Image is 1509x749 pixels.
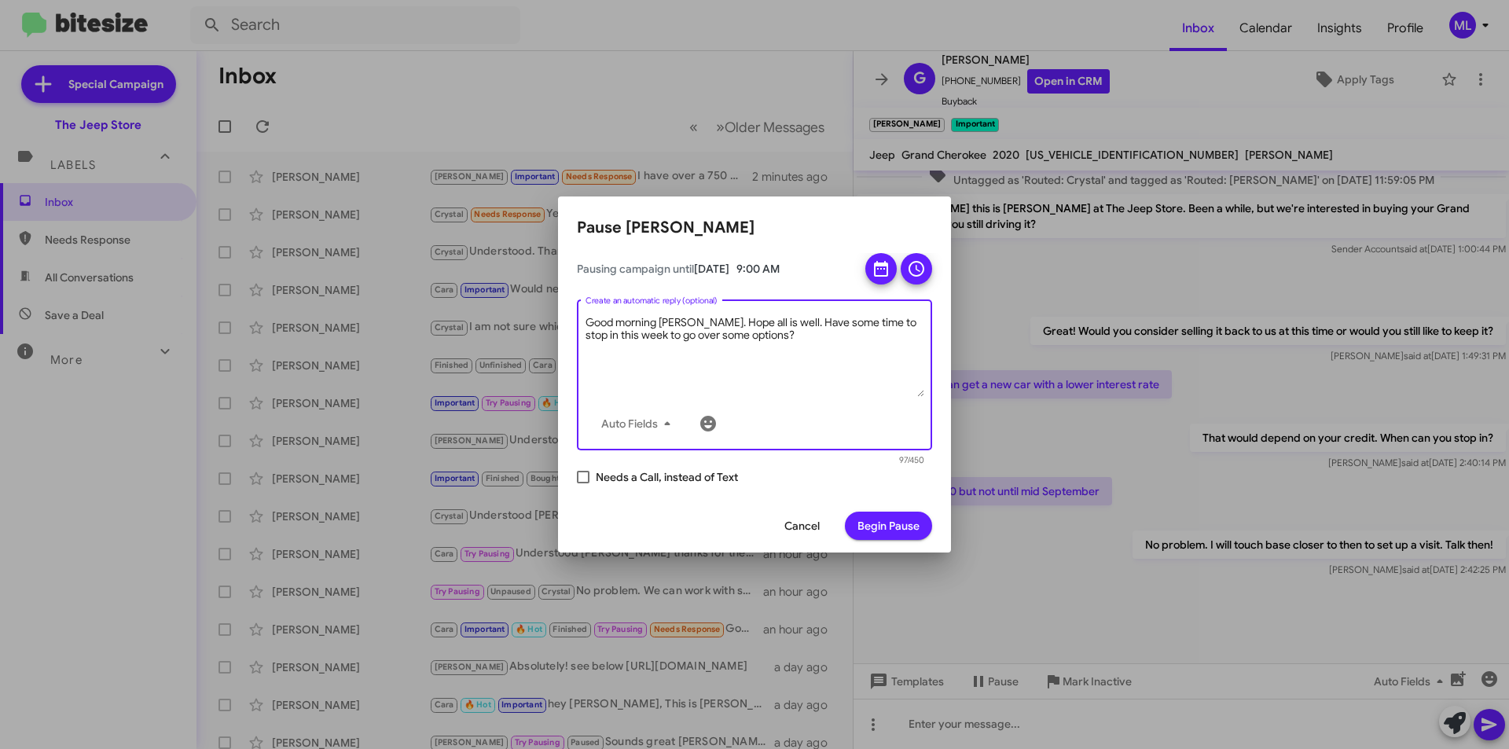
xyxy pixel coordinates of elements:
span: Needs a Call, instead of Text [596,468,738,486]
button: Auto Fields [589,409,689,438]
span: [DATE] [694,262,729,276]
mat-hint: 97/450 [899,456,924,465]
span: 9:00 AM [736,262,780,276]
span: Cancel [784,512,820,540]
span: Pausing campaign until [577,261,852,277]
h2: Pause [PERSON_NAME] [577,215,932,240]
button: Begin Pause [845,512,932,540]
span: Begin Pause [857,512,920,540]
button: Cancel [772,512,832,540]
span: Auto Fields [601,409,677,438]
